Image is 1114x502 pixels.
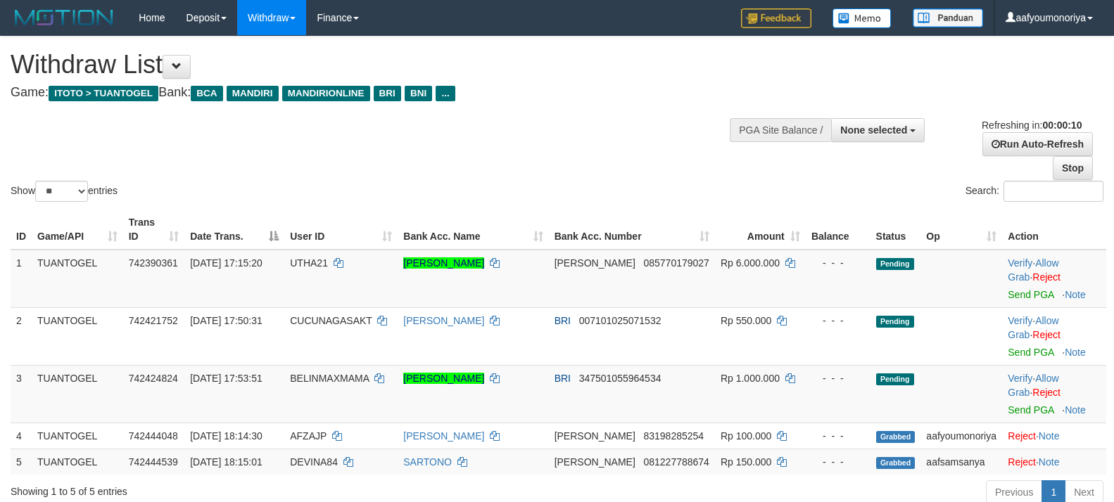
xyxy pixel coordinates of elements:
[555,456,635,468] span: [PERSON_NAME]
[549,210,715,250] th: Bank Acc. Number: activate to sort column ascending
[1039,456,1060,468] a: Note
[555,430,635,442] span: [PERSON_NAME]
[129,456,178,468] span: 742444539
[290,315,372,326] span: CUCUNAGASAKT
[11,7,118,28] img: MOTION_logo.png
[1008,289,1053,300] a: Send PGA
[190,430,262,442] span: [DATE] 18:14:30
[1008,430,1036,442] a: Reject
[876,431,916,443] span: Grabbed
[11,423,32,449] td: 4
[871,210,921,250] th: Status
[405,86,432,101] span: BNI
[123,210,185,250] th: Trans ID: activate to sort column ascending
[403,456,452,468] a: SARTONO
[1032,271,1061,283] a: Reject
[721,315,771,326] span: Rp 550.000
[11,181,118,202] label: Show entries
[190,456,262,468] span: [DATE] 18:15:01
[555,315,571,326] span: BRI
[715,210,806,250] th: Amount: activate to sort column ascending
[11,449,32,475] td: 5
[1008,347,1053,358] a: Send PGA
[1002,449,1106,475] td: ·
[190,373,262,384] span: [DATE] 17:53:51
[11,86,728,100] h4: Game: Bank:
[1002,250,1106,308] td: · ·
[11,250,32,308] td: 1
[190,257,262,269] span: [DATE] 17:15:20
[1002,423,1106,449] td: ·
[811,455,865,469] div: - - -
[1008,257,1058,283] span: ·
[1002,365,1106,423] td: · ·
[129,430,178,442] span: 742444048
[643,257,709,269] span: Copy 085770179027 to clipboard
[730,118,831,142] div: PGA Site Balance /
[1065,347,1086,358] a: Note
[184,210,284,250] th: Date Trans.: activate to sort column descending
[643,456,709,468] span: Copy 081227788674 to clipboard
[1065,289,1086,300] a: Note
[966,181,1103,202] label: Search:
[1065,404,1086,416] a: Note
[403,257,484,269] a: [PERSON_NAME]
[227,86,279,101] span: MANDIRI
[1008,315,1058,340] span: ·
[1008,373,1032,384] a: Verify
[1032,329,1061,340] a: Reject
[1004,181,1103,202] input: Search:
[811,314,865,328] div: - - -
[721,430,771,442] span: Rp 100.000
[840,124,907,136] span: None selected
[282,86,370,101] span: MANDIRIONLINE
[1008,257,1032,269] a: Verify
[35,181,88,202] select: Showentries
[290,373,369,384] span: BELINMAXMAMA
[398,210,548,250] th: Bank Acc. Name: activate to sort column ascending
[833,8,892,28] img: Button%20Memo.svg
[11,365,32,423] td: 3
[11,51,728,79] h1: Withdraw List
[1008,373,1058,398] a: Allow Grab
[811,429,865,443] div: - - -
[811,256,865,270] div: - - -
[374,86,401,101] span: BRI
[284,210,398,250] th: User ID: activate to sort column ascending
[876,457,916,469] span: Grabbed
[579,315,662,326] span: Copy 007101025071532 to clipboard
[1008,257,1058,283] a: Allow Grab
[11,210,32,250] th: ID
[403,373,484,384] a: [PERSON_NAME]
[643,430,704,442] span: Copy 83198285254 to clipboard
[11,479,454,498] div: Showing 1 to 5 of 5 entries
[1042,120,1082,131] strong: 00:00:10
[290,430,327,442] span: AFZAJP
[876,258,914,270] span: Pending
[290,257,328,269] span: UTHA21
[1032,387,1061,398] a: Reject
[741,8,811,28] img: Feedback.jpg
[1008,373,1058,398] span: ·
[721,373,780,384] span: Rp 1.000.000
[403,315,484,326] a: [PERSON_NAME]
[811,371,865,385] div: - - -
[129,315,178,326] span: 742421752
[32,423,123,449] td: TUANTOGEL
[1053,156,1093,180] a: Stop
[191,86,222,101] span: BCA
[11,307,32,365] td: 2
[920,449,1002,475] td: aafsamsanya
[32,307,123,365] td: TUANTOGEL
[1002,210,1106,250] th: Action
[555,257,635,269] span: [PERSON_NAME]
[190,315,262,326] span: [DATE] 17:50:31
[129,257,178,269] span: 742390361
[32,365,123,423] td: TUANTOGEL
[32,250,123,308] td: TUANTOGEL
[1008,456,1036,468] a: Reject
[913,8,983,27] img: panduan.png
[831,118,925,142] button: None selected
[32,449,123,475] td: TUANTOGEL
[982,132,1093,156] a: Run Auto-Refresh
